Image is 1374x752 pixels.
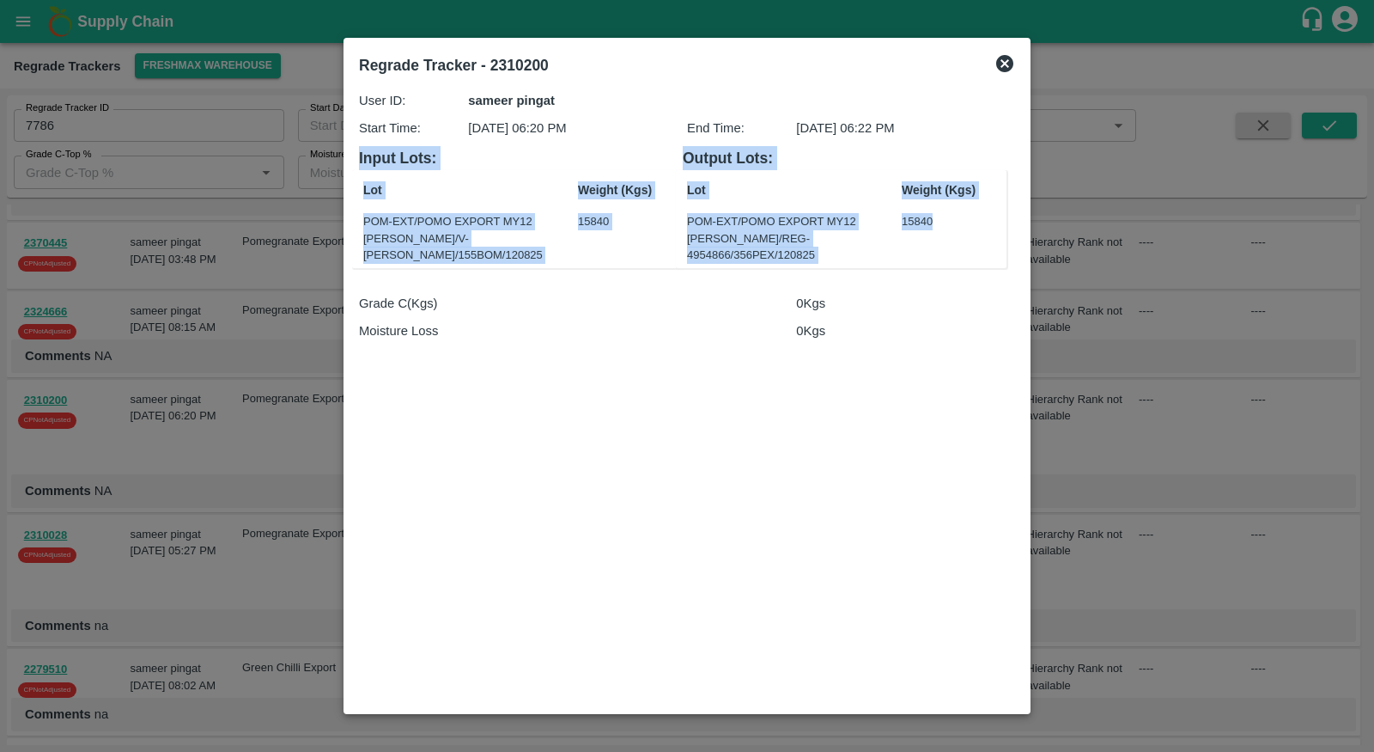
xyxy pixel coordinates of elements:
h6: Input Lots: [359,146,683,170]
div: POM-EXT/POMO EXPORT MY12 [PERSON_NAME]/V-[PERSON_NAME]/155BOM/120825 [363,213,571,264]
p: Lot [687,181,895,199]
p: 0 Kgs [796,321,1015,340]
p: Lot [363,181,571,199]
strong: sameer pingat [468,94,555,107]
p: Moisture Loss [359,321,796,340]
h6: Output Lots: [683,146,1006,170]
p: End Time: [687,119,796,138]
b: Regrade Tracker - 2310200 [359,57,549,74]
p: Grade C(Kgs) [359,294,796,313]
p: 0 Kgs [796,294,1015,313]
p: Weight (Kgs) [578,181,678,199]
p: Start Time: [359,119,468,138]
p: [DATE] 06:22 PM [796,119,1015,138]
div: POM-EXT/POMO EXPORT MY12 [PERSON_NAME]/REG-4954866/356PEX/120825 [687,213,895,264]
p: Weight (Kgs) [902,181,1002,199]
div: 15840 [578,213,678,230]
p: [DATE] 06:20 PM [468,119,687,138]
div: 15840 [902,213,1002,230]
p: User ID: [359,91,468,110]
